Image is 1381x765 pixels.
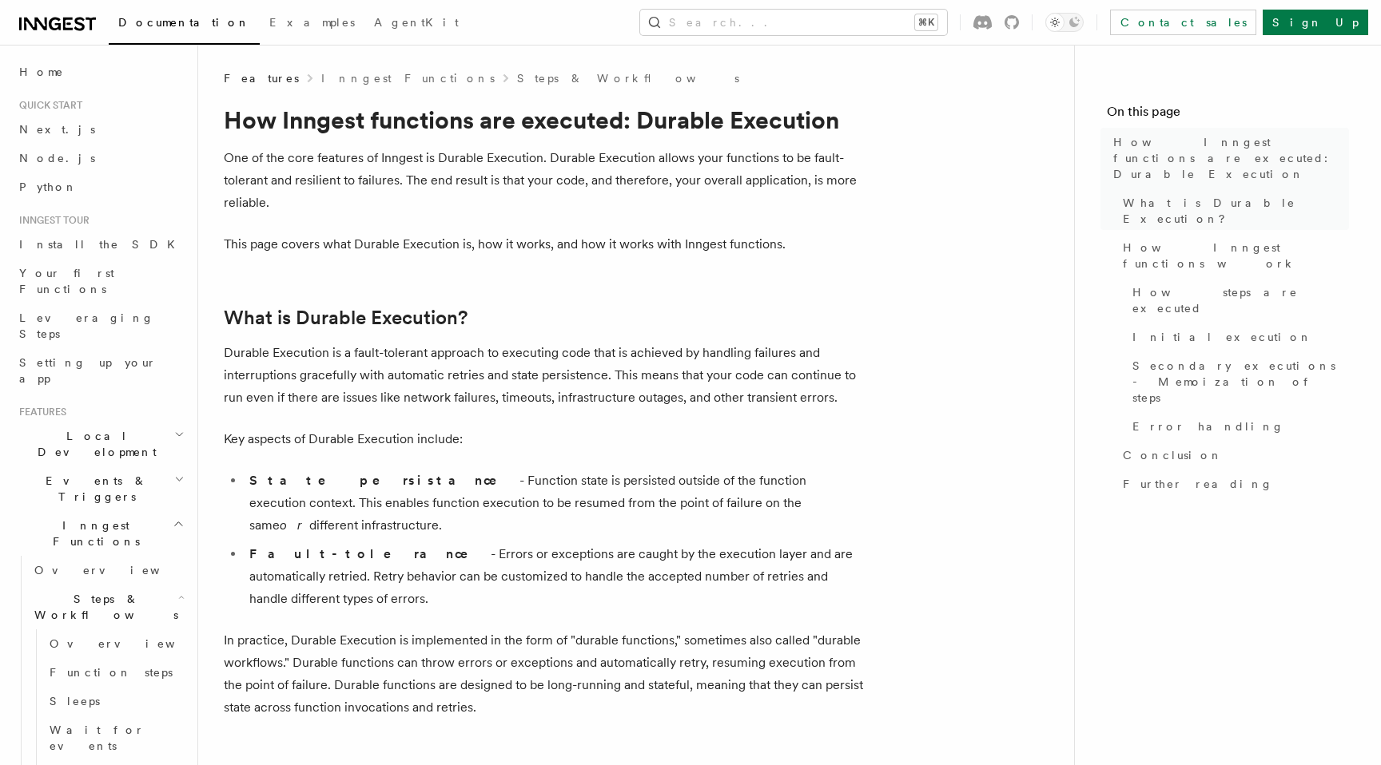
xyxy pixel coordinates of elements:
span: Features [224,70,299,86]
button: Local Development [13,422,188,466]
em: or [280,517,309,533]
a: What is Durable Execution? [224,307,468,329]
a: Sleeps [43,687,188,715]
a: Home [13,57,188,86]
span: Leveraging Steps [19,311,154,340]
button: Search...⌘K [640,10,947,35]
span: Steps & Workflows [28,591,178,623]
a: Wait for events [43,715,188,760]
p: Durable Execution is a fault-tolerant approach to executing code that is achieved by handling fai... [224,342,863,409]
span: Local Development [13,428,174,460]
span: Overview [34,564,199,577]
li: - Function state is persisted outside of the function execution context. This enables function ex... [245,470,863,537]
a: Examples [260,5,364,43]
span: Events & Triggers [13,473,174,505]
span: Documentation [118,16,250,29]
a: Leveraging Steps [13,303,188,348]
span: Further reading [1123,476,1273,492]
h4: On this page [1107,102,1349,128]
span: Install the SDK [19,238,185,251]
li: - Errors or exceptions are caught by the execution layer and are automatically retried. Retry beh... [245,543,863,610]
a: Inngest Functions [321,70,495,86]
a: What is Durable Execution? [1116,188,1349,233]
button: Toggle dark mode [1045,13,1084,32]
span: Conclusion [1123,447,1223,463]
button: Steps & Workflows [28,585,188,629]
span: Secondary executions - Memoization of steps [1132,358,1349,406]
span: Quick start [13,99,82,112]
span: What is Durable Execution? [1123,195,1349,227]
a: Setting up your app [13,348,188,393]
a: Initial execution [1126,323,1349,351]
a: Overview [43,629,188,658]
a: Further reading [1116,470,1349,498]
a: Next.js [13,115,188,144]
a: Install the SDK [13,230,188,259]
span: Your first Functions [19,267,114,295]
span: How Inngest functions are executed: Durable Execution [1113,134,1349,182]
span: Python [19,180,78,193]
p: Key aspects of Durable Execution include: [224,428,863,450]
a: Python [13,172,188,201]
button: Inngest Functions [13,511,188,556]
button: Events & Triggers [13,466,188,511]
a: How steps are executed [1126,278,1349,323]
span: Wait for events [50,723,145,752]
span: Next.js [19,123,95,136]
kbd: ⌘K [915,14,937,30]
a: Node.js [13,144,188,172]
span: Setting up your app [19,356,157,385]
span: Home [19,64,64,80]
p: This page covers what Durable Execution is, how it works, and how it works with Inngest functions. [224,233,863,256]
a: Contact sales [1110,10,1256,35]
a: Secondary executions - Memoization of steps [1126,351,1349,412]
span: How steps are executed [1132,284,1349,316]
strong: State persistance [249,473,519,488]
p: One of the core features of Inngest is Durable Execution. Durable Execution allows your functions... [224,147,863,214]
a: How Inngest functions are executed: Durable Execution [1107,128,1349,188]
a: Your first Functions [13,259,188,303]
h1: How Inngest functions are executed: Durable Execution [224,105,863,134]
a: Steps & Workflows [517,70,739,86]
span: Function steps [50,666,173,679]
a: Overview [28,556,188,585]
span: AgentKit [374,16,459,29]
p: In practice, Durable Execution is implemented in the form of "durable functions," sometimes also ... [224,629,863,719]
span: Examples [269,16,355,29]
a: Documentation [109,5,260,45]
a: Function steps [43,658,188,687]
span: Node.js [19,152,95,164]
span: Inngest tour [13,214,90,227]
span: Sleeps [50,695,100,708]
span: Features [13,406,66,418]
span: Inngest Functions [13,517,173,549]
span: Overview [50,637,214,650]
span: Error handling [1132,418,1284,434]
span: Initial execution [1132,329,1312,345]
a: How Inngest functions work [1116,233,1349,278]
span: How Inngest functions work [1123,240,1349,272]
a: AgentKit [364,5,468,43]
a: Error handling [1126,412,1349,441]
a: Conclusion [1116,441,1349,470]
strong: Fault-tolerance [249,546,491,561]
a: Sign Up [1263,10,1368,35]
